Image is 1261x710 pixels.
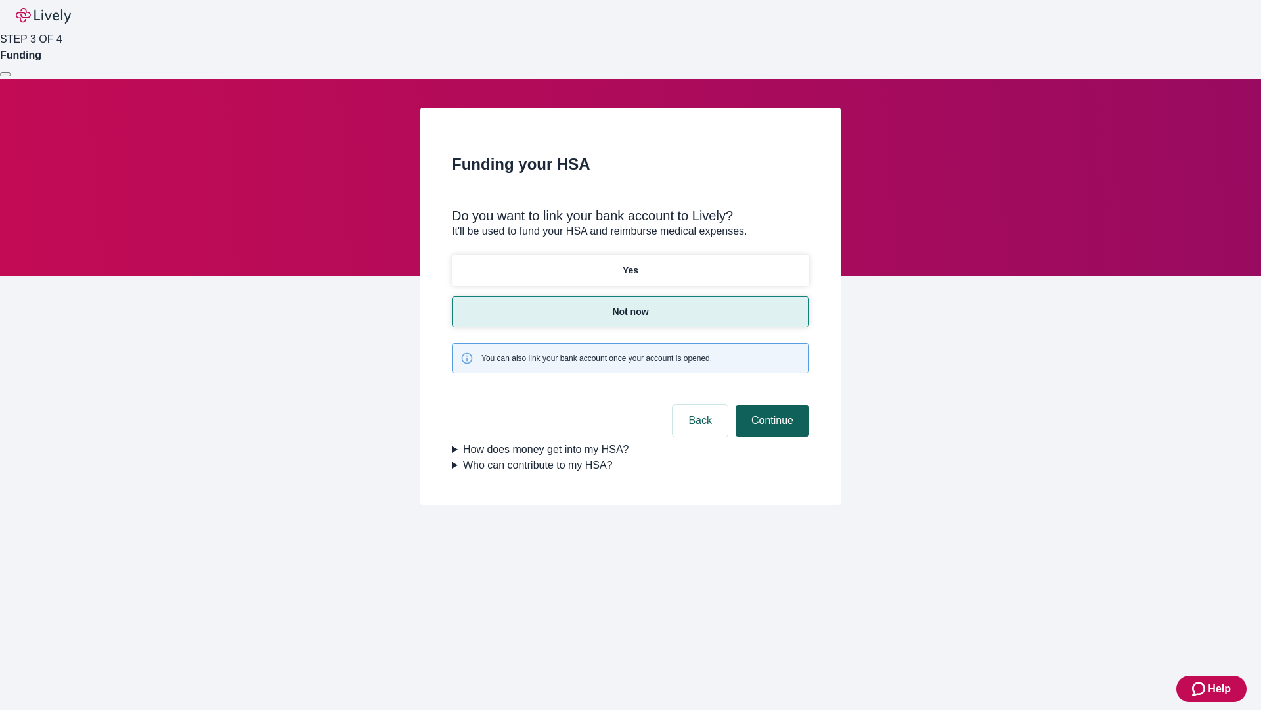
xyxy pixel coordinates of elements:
button: Back [673,405,728,437]
div: Do you want to link your bank account to Lively? [452,208,809,224]
svg: Zendesk support icon [1192,681,1208,697]
button: Continue [736,405,809,437]
span: Help [1208,681,1231,697]
p: Yes [623,264,638,277]
button: Yes [452,255,809,286]
span: You can also link your bank account once your account is opened. [481,352,712,364]
button: Not now [452,296,809,327]
button: Zendesk support iconHelp [1176,676,1247,702]
p: Not now [612,305,648,319]
img: Lively [16,8,71,24]
h2: Funding your HSA [452,153,809,176]
summary: Who can contribute to my HSA? [452,458,809,473]
summary: How does money get into my HSA? [452,442,809,458]
p: It'll be used to fund your HSA and reimburse medical expenses. [452,224,809,239]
